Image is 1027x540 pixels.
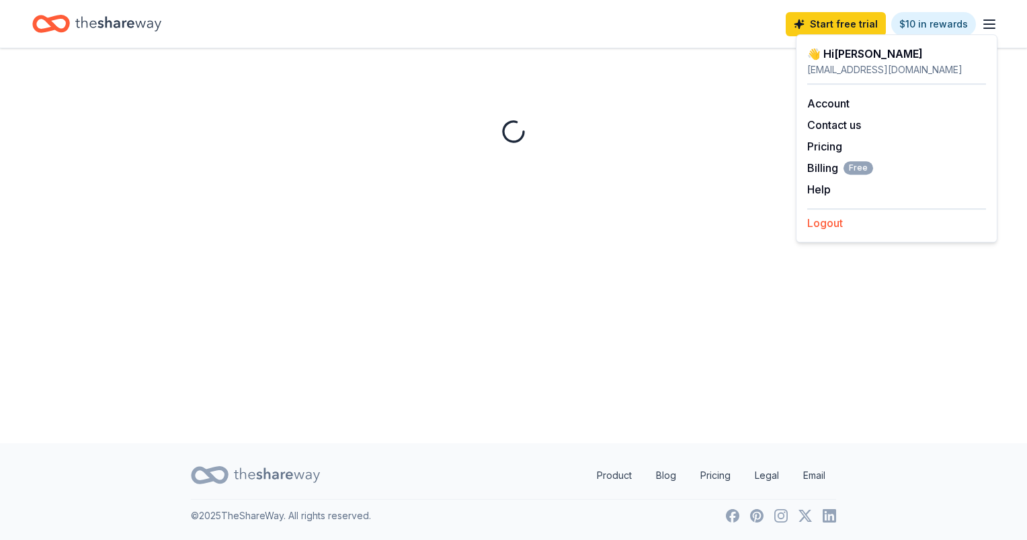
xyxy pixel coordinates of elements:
[807,140,842,153] a: Pricing
[807,181,831,197] button: Help
[807,97,850,110] a: Account
[586,462,836,489] nav: quick links
[807,62,986,78] div: [EMAIL_ADDRESS][DOMAIN_NAME]
[844,161,873,175] span: Free
[786,12,886,36] a: Start free trial
[32,8,161,40] a: Home
[744,462,790,489] a: Legal
[191,508,371,524] p: © 2025 TheShareWay. All rights reserved.
[792,462,836,489] a: Email
[807,46,986,62] div: 👋 Hi [PERSON_NAME]
[645,462,687,489] a: Blog
[807,160,873,176] button: BillingFree
[807,160,873,176] span: Billing
[807,215,843,231] button: Logout
[586,462,643,489] a: Product
[690,462,741,489] a: Pricing
[807,117,861,133] button: Contact us
[891,12,976,36] a: $10 in rewards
